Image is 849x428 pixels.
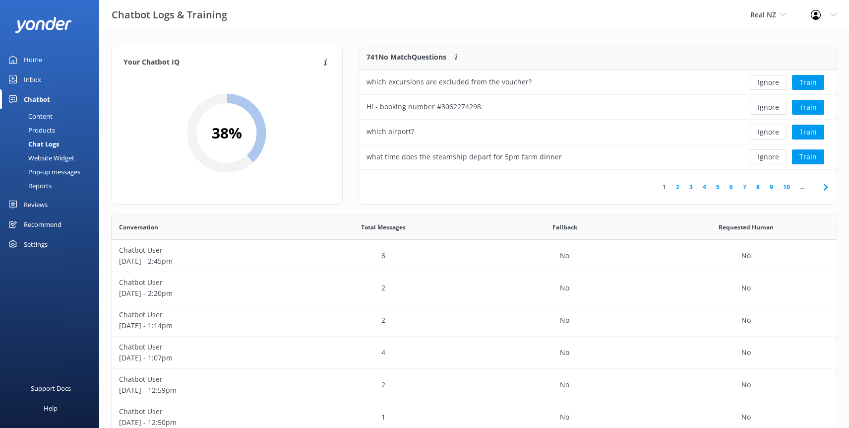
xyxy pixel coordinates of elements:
[6,137,99,151] a: Chat Logs
[112,337,837,369] div: row
[778,182,795,192] a: 10
[6,151,74,165] div: Website Widget
[792,75,824,90] button: Train
[24,234,48,254] div: Settings
[119,406,286,417] p: Chatbot User
[6,179,52,193] div: Reports
[119,353,286,363] p: [DATE] - 1:07pm
[366,101,483,112] div: Hi - booking number #3062274298.
[6,165,99,179] a: Pop-up messages
[741,283,751,293] p: No
[741,250,751,261] p: No
[119,256,286,267] p: [DATE] - 2:45pm
[719,222,774,232] span: Requested Human
[792,149,824,164] button: Train
[741,379,751,390] p: No
[560,283,569,293] p: No
[684,182,698,192] a: 3
[560,379,569,390] p: No
[381,412,385,423] p: 1
[212,121,242,145] h2: 38 %
[24,214,61,234] div: Recommend
[359,144,837,169] div: row
[381,379,385,390] p: 2
[112,369,837,401] div: row
[119,245,286,256] p: Chatbot User
[560,315,569,326] p: No
[366,52,446,63] p: 741 No Match Questions
[560,250,569,261] p: No
[6,123,55,137] div: Products
[366,76,532,87] div: which excursions are excluded from the voucher?
[750,75,787,90] button: Ignore
[24,89,50,109] div: Chatbot
[381,250,385,261] p: 6
[123,57,321,68] h4: Your Chatbot IQ
[560,412,569,423] p: No
[750,149,787,164] button: Ignore
[552,222,577,232] span: Fallback
[741,347,751,358] p: No
[119,277,286,288] p: Chatbot User
[359,95,837,120] div: row
[751,182,765,192] a: 8
[6,179,99,193] a: Reports
[24,50,42,70] div: Home
[31,378,71,398] div: Support Docs
[750,100,787,115] button: Ignore
[24,195,48,214] div: Reviews
[359,70,837,95] div: row
[741,412,751,423] p: No
[795,182,809,192] span: ...
[381,283,385,293] p: 2
[119,288,286,299] p: [DATE] - 2:20pm
[711,182,725,192] a: 5
[6,165,80,179] div: Pop-up messages
[119,320,286,331] p: [DATE] - 1:14pm
[725,182,738,192] a: 6
[119,385,286,396] p: [DATE] - 12:59pm
[119,342,286,353] p: Chatbot User
[750,10,776,19] span: Real NZ
[15,17,72,33] img: yonder-white-logo.png
[359,70,837,169] div: grid
[765,182,778,192] a: 9
[698,182,711,192] a: 4
[361,222,406,232] span: Total Messages
[671,182,684,192] a: 2
[119,417,286,428] p: [DATE] - 12:50pm
[119,222,158,232] span: Conversation
[359,120,837,144] div: row
[119,309,286,320] p: Chatbot User
[112,304,837,337] div: row
[741,315,751,326] p: No
[6,109,53,123] div: Content
[112,7,227,23] h3: Chatbot Logs & Training
[6,123,99,137] a: Products
[738,182,751,192] a: 7
[750,125,787,140] button: Ignore
[366,151,562,162] div: what time does the steamship depart for 5pm farm dinner
[24,70,41,89] div: Inbox
[6,137,59,151] div: Chat Logs
[366,126,414,137] div: which airport?
[119,374,286,385] p: Chatbot User
[112,272,837,304] div: row
[658,182,671,192] a: 1
[381,315,385,326] p: 2
[792,100,824,115] button: Train
[6,151,99,165] a: Website Widget
[560,347,569,358] p: No
[112,240,837,272] div: row
[44,398,58,418] div: Help
[6,109,99,123] a: Content
[792,125,824,140] button: Train
[381,347,385,358] p: 4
